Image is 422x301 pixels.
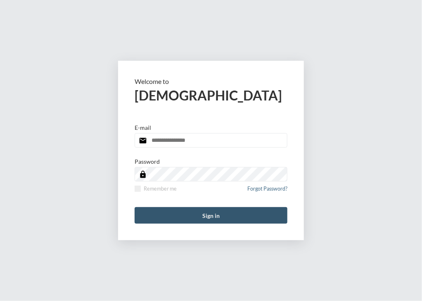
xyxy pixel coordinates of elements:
h2: [DEMOGRAPHIC_DATA] [135,87,287,103]
a: Forgot Password? [247,186,287,197]
p: E-mail [135,124,151,131]
label: Remember me [135,186,177,192]
button: Sign in [135,207,287,224]
p: Password [135,158,160,165]
p: Welcome to [135,77,287,85]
